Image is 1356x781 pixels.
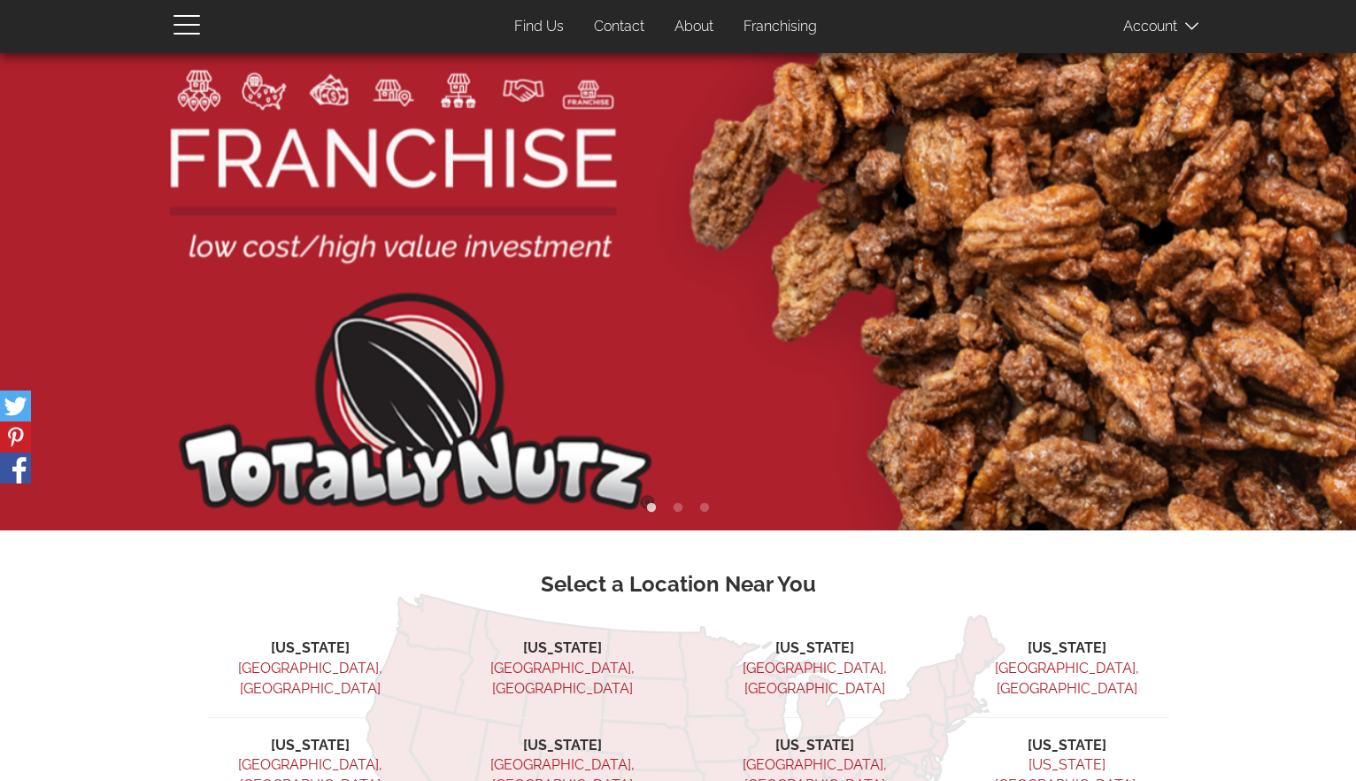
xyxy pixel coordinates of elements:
[713,638,917,659] li: [US_STATE]
[669,499,687,517] button: 2 of 3
[965,736,1169,756] li: [US_STATE]
[995,660,1139,697] a: [GEOGRAPHIC_DATA], [GEOGRAPHIC_DATA]
[460,736,665,756] li: [US_STATE]
[696,499,713,517] button: 3 of 3
[501,10,577,44] a: Find Us
[743,660,887,697] a: [GEOGRAPHIC_DATA], [GEOGRAPHIC_DATA]
[581,10,658,44] a: Contact
[661,10,727,44] a: About
[208,736,412,756] li: [US_STATE]
[713,736,917,756] li: [US_STATE]
[490,660,635,697] a: [GEOGRAPHIC_DATA], [GEOGRAPHIC_DATA]
[460,638,665,659] li: [US_STATE]
[208,638,412,659] li: [US_STATE]
[187,573,1169,596] h3: Select a Location Near You
[730,10,830,44] a: Franchising
[965,638,1169,659] li: [US_STATE]
[643,499,660,517] button: 1 of 3
[238,660,382,697] a: [GEOGRAPHIC_DATA], [GEOGRAPHIC_DATA]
